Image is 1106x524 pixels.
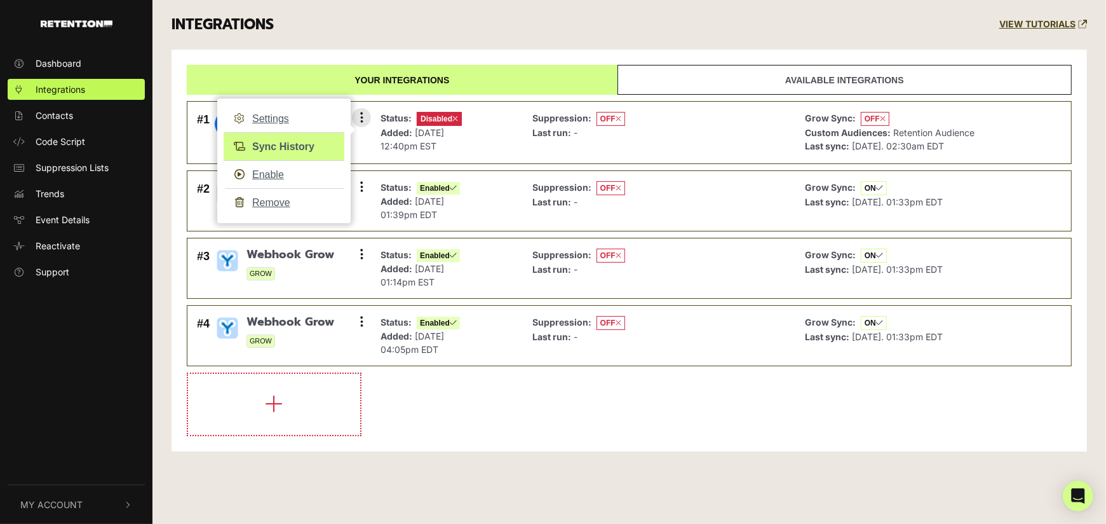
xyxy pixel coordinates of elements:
span: Disabled [417,112,462,126]
span: Contacts [36,109,73,122]
span: Dashboard [36,57,81,70]
a: Reactivate [8,235,145,256]
span: Retention Audience [893,127,974,138]
strong: Last sync: [805,331,849,342]
a: Enable [224,160,344,189]
div: #1 [197,111,210,155]
div: Open Intercom Messenger [1063,481,1093,511]
span: Suppression Lists [36,161,109,174]
span: [DATE] 12:40pm EST [381,127,444,151]
span: ON [861,249,887,263]
div: #4 [197,315,210,356]
strong: Status: [381,113,412,123]
span: Integrations [36,83,85,96]
span: Reactivate [36,239,80,252]
span: [DATE]. 01:33pm EDT [852,331,943,342]
a: VIEW TUTORIALS [999,19,1087,30]
strong: Suppression: [532,182,591,193]
strong: Grow Sync: [805,317,856,327]
a: Sync History [224,132,344,161]
a: Your integrations [187,65,617,95]
a: Suppression Lists [8,157,145,178]
strong: Last sync: [805,141,849,151]
strong: Added: [381,331,412,341]
strong: Last run: [532,331,571,342]
span: ON [861,316,887,330]
strong: Suppression: [532,113,591,123]
span: Enabled [417,182,460,195]
span: [DATE]. 01:33pm EDT [852,264,943,275]
span: Code Script [36,135,85,148]
span: - [574,127,577,138]
strong: Suppression: [532,249,591,260]
strong: Last run: [532,197,571,207]
a: Available integrations [617,65,1072,95]
span: OFF [861,112,889,126]
span: Trends [36,187,64,200]
span: My Account [20,498,83,511]
strong: Grow Sync: [805,113,856,123]
span: [DATE]. 01:33pm EDT [852,197,943,207]
span: OFF [597,249,625,263]
strong: Last sync: [805,264,849,275]
span: - [574,264,577,275]
img: Webhook Grow [215,315,240,341]
img: Retention.com [41,20,112,27]
button: My Account [8,485,145,524]
strong: Added: [381,196,412,207]
span: Event Details [36,213,90,226]
strong: Suppression: [532,317,591,327]
a: Remove [224,188,344,217]
span: OFF [597,112,625,126]
strong: Status: [381,182,412,193]
strong: Last run: [532,264,571,275]
a: Dashboard [8,53,145,74]
a: Support [8,261,145,282]
span: Support [36,265,69,279]
div: #3 [197,248,210,289]
span: GROW [246,334,275,348]
span: ON [861,181,887,195]
a: Code Script [8,131,145,152]
span: - [574,197,577,207]
a: Integrations [8,79,145,100]
a: Event Details [8,209,145,230]
strong: Added: [381,127,412,138]
img: Webhook Grow [215,181,240,206]
span: Enabled [417,317,460,329]
span: Webhook Grow [246,248,334,262]
span: Enabled [417,249,460,262]
span: [DATE]. 02:30am EDT [852,141,944,151]
strong: Grow Sync: [805,249,856,260]
span: OFF [597,316,625,330]
strong: Added: [381,263,412,274]
h3: INTEGRATIONS [172,16,274,34]
strong: Grow Sync: [805,182,856,193]
strong: Last sync: [805,197,849,207]
span: - [574,331,577,342]
a: Settings [224,105,344,133]
span: Webhook Grow [246,315,334,329]
a: Contacts [8,105,145,126]
div: #2 [197,181,210,221]
img: Facebook [215,111,240,137]
img: Webhook Grow [215,248,240,273]
span: GROW [246,267,275,280]
span: OFF [597,181,625,195]
strong: Status: [381,317,412,327]
strong: Last run: [532,127,571,138]
a: Trends [8,183,145,204]
strong: Status: [381,249,412,260]
strong: Custom Audiences: [805,127,891,138]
